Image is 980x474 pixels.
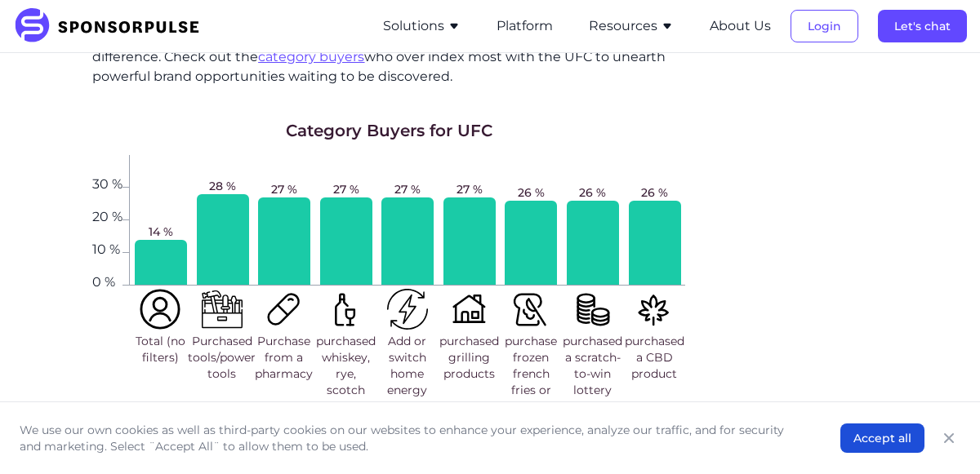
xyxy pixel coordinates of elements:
[641,184,668,201] span: 26 %
[20,422,808,454] p: We use our own cookies as well as third-party cookies on our websites to enhance your experience,...
[710,19,771,33] a: About Us
[188,333,256,382] span: Purchased tools/power tools
[563,333,622,414] span: purchased a scratch-to-win lottery ticket
[589,16,674,36] button: Resources
[497,19,553,33] a: Platform
[380,333,435,414] span: Add or switch home energy providers
[132,333,188,365] span: Total (no filters)
[878,10,967,42] button: Let's chat
[457,181,483,197] span: 27 %
[518,184,545,201] span: 26 %
[394,181,421,197] span: 27 %
[271,181,297,197] span: 27 %
[333,181,359,197] span: 27 %
[209,178,236,194] span: 28 %
[92,276,122,286] span: 0 %
[92,178,122,188] span: 30 %
[625,333,684,382] span: purchased a CBD product
[92,28,685,86] p: In an industry where every decision counts, having the right insights can make all the difference...
[383,16,461,36] button: Solutions
[791,10,858,42] button: Login
[503,333,559,431] span: purchase frozen french fries or potato wedges
[149,224,173,240] span: 14 %
[878,19,967,33] a: Let's chat
[13,8,212,44] img: SponsorPulse
[316,333,376,398] span: purchased whiskey, rye, scotch
[439,333,499,382] span: purchased grilling products
[286,119,492,142] h1: Category Buyers for UFC
[92,210,122,220] span: 20 %
[258,49,364,64] a: category buyers
[898,396,980,474] iframe: Chat Widget
[579,184,606,201] span: 26 %
[710,16,771,36] button: About Us
[497,16,553,36] button: Platform
[255,333,313,382] span: Purchase from a pharmacy
[791,19,858,33] a: Login
[92,243,122,253] span: 10 %
[840,423,924,453] button: Accept all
